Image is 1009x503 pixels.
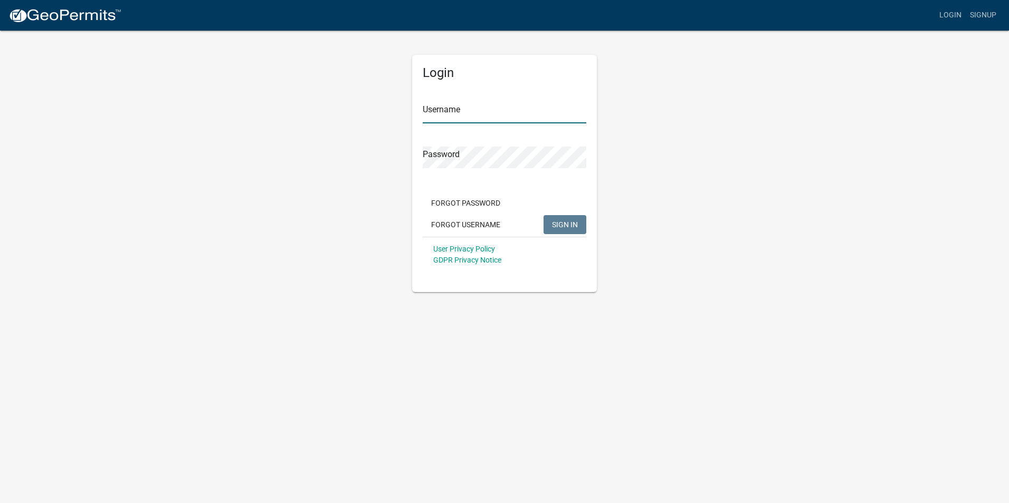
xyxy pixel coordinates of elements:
a: GDPR Privacy Notice [433,256,501,264]
a: Login [935,5,966,25]
button: Forgot Password [423,194,509,212]
button: Forgot Username [423,215,509,234]
a: User Privacy Policy [433,245,495,253]
button: SIGN IN [544,215,586,234]
span: SIGN IN [552,220,578,228]
a: Signup [966,5,1001,25]
h5: Login [423,65,586,81]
